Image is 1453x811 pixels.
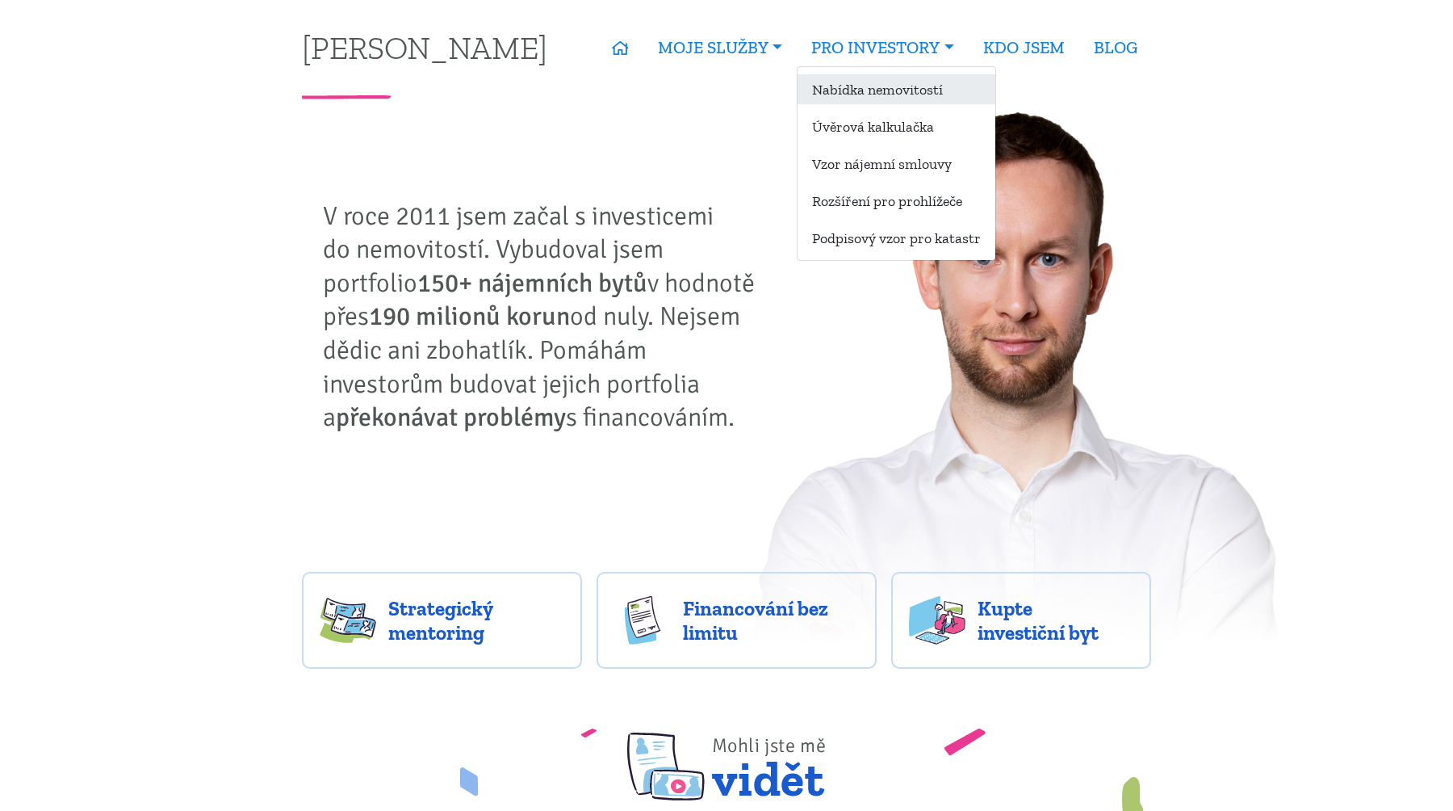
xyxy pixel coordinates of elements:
a: [PERSON_NAME] [302,32,547,63]
a: BLOG [1079,29,1152,66]
a: Strategický mentoring [302,572,582,669]
img: flats [909,596,965,645]
span: Kupte investiční byt [978,596,1134,645]
a: Rozšíření pro prohlížeče [798,186,995,216]
img: finance [614,596,671,645]
span: Financování bez limitu [683,596,859,645]
img: strategy [320,596,376,645]
strong: překonávat problémy [336,401,566,433]
span: vidět [712,713,827,800]
a: Kupte investiční byt [891,572,1152,669]
a: Úvěrová kalkulačka [798,111,995,141]
a: Financování bez limitu [597,572,877,669]
a: Podpisový vzor pro katastr [798,223,995,253]
a: Nabídka nemovitostí [798,74,995,104]
p: V roce 2011 jsem začal s investicemi do nemovitostí. Vybudoval jsem portfolio v hodnotě přes od n... [323,200,767,435]
a: Vzor nájemní smlouvy [798,149,995,179]
span: Mohli jste mě [712,733,827,758]
a: PRO INVESTORY [797,29,968,66]
span: Strategický mentoring [388,596,564,645]
a: KDO JSEM [969,29,1079,66]
a: MOJE SLUŽBY [643,29,797,66]
strong: 190 milionů korun [369,300,570,332]
strong: 150+ nájemních bytů [417,267,647,299]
